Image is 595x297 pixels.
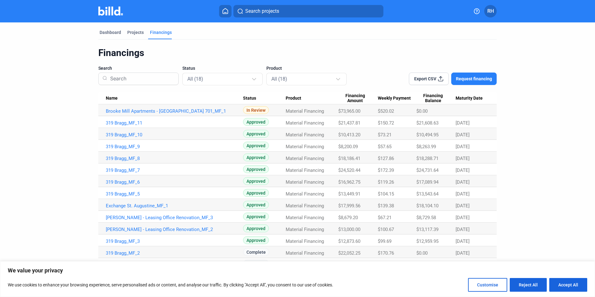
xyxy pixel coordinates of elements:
[338,250,360,256] span: $22,052.25
[487,7,494,15] span: RH
[8,281,333,289] p: We use cookies to enhance your browsing experience, serve personalised ads or content, and analys...
[106,167,243,173] a: 319 Bragg_MF_7
[108,71,175,87] input: Search
[338,179,360,185] span: $16,962.75
[106,120,243,126] a: 319 Bragg_MF_11
[286,96,301,101] span: Product
[286,108,324,114] span: Material Financing
[378,191,394,197] span: $104.15
[456,167,470,173] span: [DATE]
[187,76,203,82] mat-select-trigger: All (18)
[338,203,360,209] span: $17,999.56
[416,203,438,209] span: $18,104.10
[416,156,438,161] span: $18,288.71
[338,93,377,104] div: Financing Amount
[106,108,243,114] a: Brooke Mill Apartments - [GEOGRAPHIC_DATA] 701_MF_1
[338,191,360,197] span: $13,449.91
[378,203,394,209] span: $139.38
[456,156,470,161] span: [DATE]
[416,93,450,104] span: Financing Balance
[106,191,243,197] a: 319 Bragg_MF_5
[416,250,428,256] span: $0.00
[338,227,360,232] span: $13,000.00
[456,96,489,101] div: Maturity Date
[416,108,428,114] span: $0.00
[378,250,394,256] span: $170.76
[456,144,470,149] span: [DATE]
[286,227,324,232] span: Material Financing
[338,238,360,244] span: $12,873.60
[378,227,394,232] span: $100.67
[510,278,547,292] button: Reject All
[286,179,324,185] span: Material Financing
[378,144,391,149] span: $57.65
[243,130,269,138] span: Approved
[456,76,492,82] span: Request financing
[416,93,456,104] div: Financing Balance
[106,96,118,101] span: Name
[456,191,470,197] span: [DATE]
[409,73,449,85] button: Export CSV
[286,156,324,161] span: Material Financing
[106,179,243,185] a: 319 Bragg_MF_6
[286,167,324,173] span: Material Financing
[378,156,394,161] span: $127.86
[106,144,243,149] a: 319 Bragg_MF_9
[286,96,338,101] div: Product
[378,179,394,185] span: $119.26
[416,179,438,185] span: $17,089.94
[106,215,243,220] a: [PERSON_NAME] - Leasing Office Renovation_MF_3
[106,250,243,256] a: 319 Bragg_MF_2
[338,156,360,161] span: $18,186.41
[378,120,394,126] span: $150.72
[378,96,416,101] div: Weekly Payment
[98,7,123,16] img: Billd Company Logo
[338,167,360,173] span: $24,520.44
[416,120,438,126] span: $21,608.63
[378,96,411,101] span: Weekly Payment
[338,120,360,126] span: $21,437.81
[100,29,121,35] div: Dashboard
[8,267,587,274] p: We value your privacy
[416,191,438,197] span: $13,543.64
[456,203,470,209] span: [DATE]
[286,120,324,126] span: Material Financing
[106,227,243,232] a: [PERSON_NAME] - Leasing Office Renovation_MF_2
[451,73,497,85] button: Request financing
[286,250,324,256] span: Material Financing
[243,142,269,149] span: Approved
[243,96,286,101] div: Status
[456,238,470,244] span: [DATE]
[243,106,269,114] span: In Review
[549,278,587,292] button: Accept All
[150,29,172,35] div: Financings
[416,144,436,149] span: $8,263.99
[456,227,470,232] span: [DATE]
[243,177,269,185] span: Approved
[378,132,391,138] span: $73.21
[286,132,324,138] span: Material Financing
[338,144,358,149] span: $8,200.09
[182,65,195,71] span: Status
[243,189,269,197] span: Approved
[243,153,269,161] span: Approved
[468,278,507,292] button: Customise
[456,215,470,220] span: [DATE]
[243,213,269,220] span: Approved
[106,238,243,244] a: 319 Bragg_MF_3
[416,227,438,232] span: $13,117.39
[416,167,438,173] span: $24,731.64
[416,215,436,220] span: $8,729.58
[243,260,269,268] span: Complete
[286,191,324,197] span: Material Financing
[243,236,269,244] span: Approved
[416,132,438,138] span: $10,494.95
[106,203,243,209] a: Exchange St. Augustine_MF_1
[243,165,269,173] span: Approved
[338,108,360,114] span: $73,965.00
[271,76,287,82] mat-select-trigger: All (18)
[378,238,391,244] span: $99.69
[233,5,383,17] button: Search projects
[243,201,269,209] span: Approved
[378,108,394,114] span: $520.02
